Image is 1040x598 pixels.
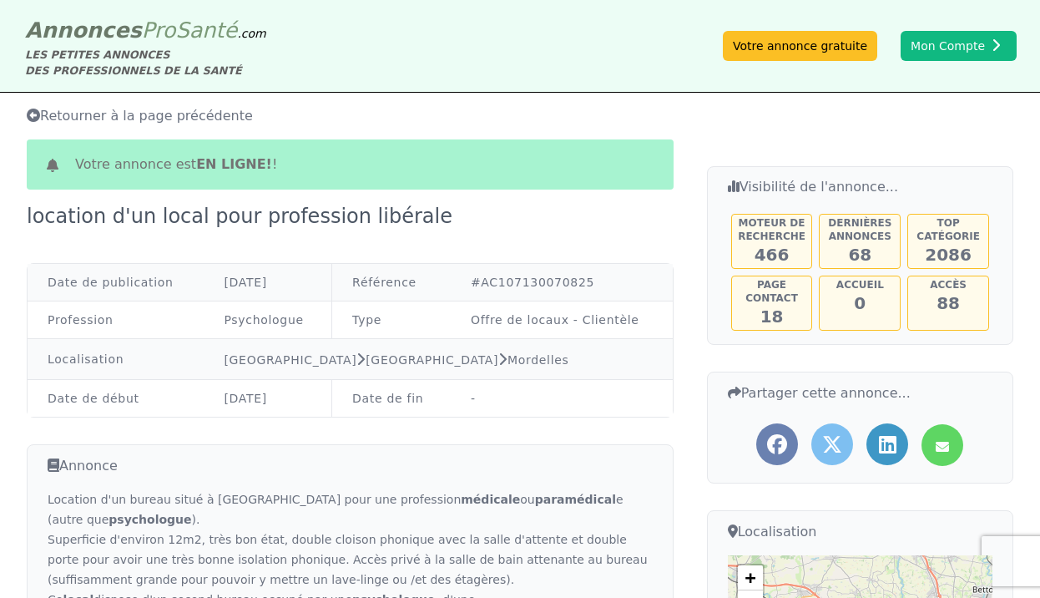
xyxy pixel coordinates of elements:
span: .com [237,27,265,40]
strong: psychologue [109,513,191,526]
td: Date de début [28,380,204,418]
span: 68 [848,245,871,265]
a: [GEOGRAPHIC_DATA] [366,353,498,367]
h3: Annonce [48,455,653,476]
span: Santé [175,18,237,43]
td: Date de fin [332,380,451,418]
a: Partager l'annonce sur LinkedIn [866,423,908,465]
span: 88 [937,293,960,313]
a: Zoom in [738,565,763,590]
strong: paramédical [535,493,616,506]
span: 2086 [925,245,972,265]
span: 18 [760,307,784,327]
a: [GEOGRAPHIC_DATA] [224,353,356,367]
h3: Localisation [728,521,992,542]
h5: Accès [910,278,987,291]
a: Partager l'annonce par mail [921,424,963,466]
h3: Visibilité de l'annonce... [728,177,992,197]
h5: Moteur de recherche [734,216,810,243]
div: location d'un local pour profession libérale [27,203,462,230]
h5: Page contact [734,278,810,305]
td: #AC107130070825 [451,264,673,302]
h5: Accueil [821,278,898,291]
i: Retourner à la liste [27,109,40,122]
h3: Partager cette annonce... [728,383,992,403]
h5: Dernières annonces [821,216,898,243]
td: [DATE] [204,264,331,302]
td: Date de publication [28,264,204,302]
a: Psychologue [224,313,303,327]
a: Mordelles [507,353,569,367]
td: Référence [332,264,451,302]
td: [DATE] [204,380,331,418]
td: Profession [28,302,204,339]
button: Mon Compte [901,31,1017,61]
a: Offre de locaux - Clientèle [471,313,639,327]
span: 0 [854,293,866,313]
a: Partager l'annonce sur Twitter [811,423,853,465]
span: Annonces [25,18,142,43]
h5: Top catégorie [910,216,987,243]
span: 466 [755,245,790,265]
div: LES PETITES ANNONCES DES PROFESSIONNELS DE LA SANTÉ [25,47,266,79]
a: Votre annonce gratuite [723,31,877,61]
span: + [745,567,756,588]
strong: médicale [461,493,520,506]
a: Partager l'annonce sur Facebook [756,423,798,465]
td: Type [332,302,451,339]
span: Pro [142,18,176,43]
td: - [451,380,673,418]
td: Localisation [28,339,204,380]
b: en ligne! [196,156,272,172]
a: AnnoncesProSanté.com [25,18,266,43]
span: Votre annonce est ! [75,155,277,175]
span: Retourner à la page précédente [27,108,253,124]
